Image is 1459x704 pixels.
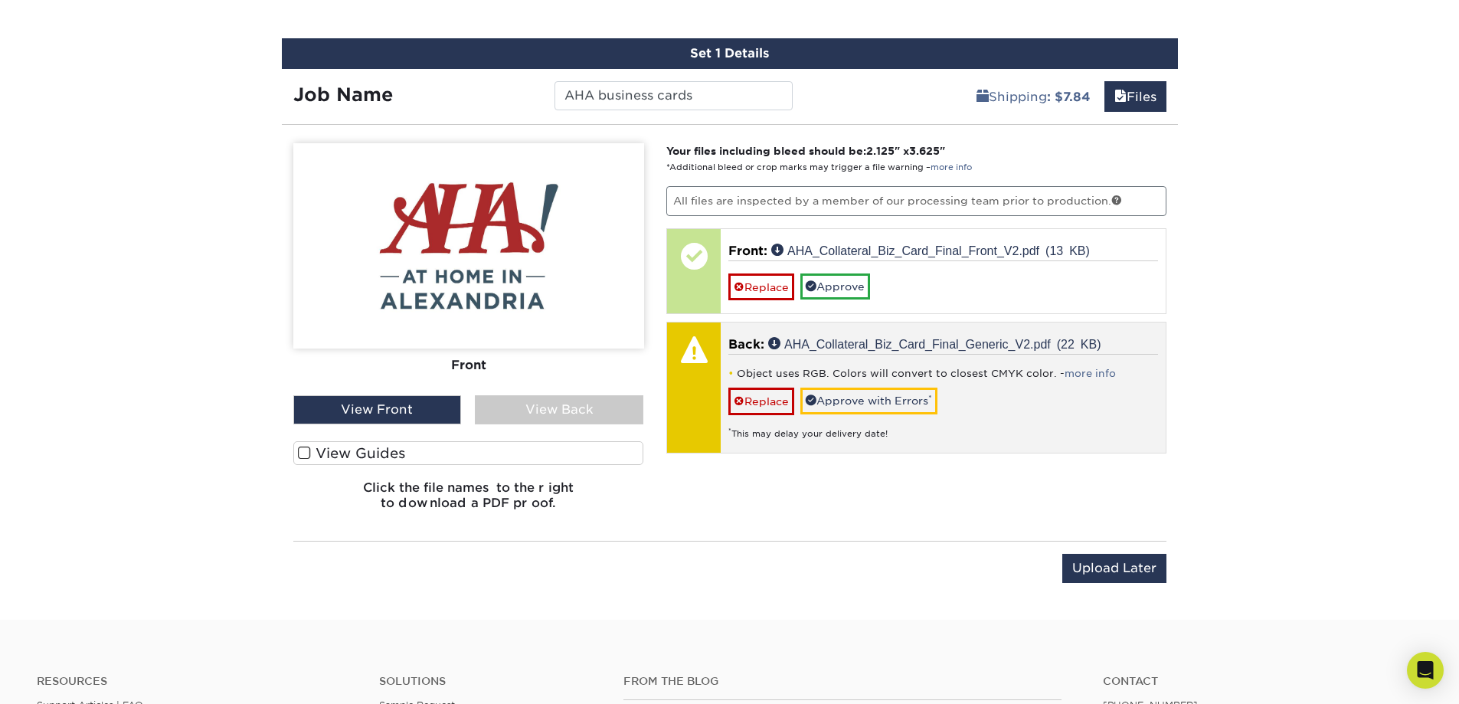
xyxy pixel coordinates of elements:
div: View Back [475,395,643,424]
span: 2.125 [866,145,895,157]
a: more info [1065,368,1116,379]
span: shipping [976,90,989,104]
input: Enter a job name [554,81,793,110]
small: *Additional bleed or crop marks may trigger a file warning – [666,162,972,172]
p: All files are inspected by a member of our processing team prior to production. [666,186,1166,215]
a: Files [1104,81,1166,112]
label: View Guides [293,441,644,465]
div: This may delay your delivery date! [728,415,1158,440]
a: Approve with Errors* [800,388,937,414]
h4: Solutions [379,675,600,688]
h4: Resources [37,675,356,688]
a: AHA_Collateral_Biz_Card_Final_Generic_V2.pdf (22 KB) [768,337,1101,349]
strong: Job Name [293,83,393,106]
b: : $7.84 [1047,90,1091,104]
input: Upload Later [1062,554,1166,583]
h6: Click the file names to the right to download a PDF proof. [293,480,644,522]
div: Open Intercom Messenger [1407,652,1444,689]
div: Front [293,348,644,381]
a: AHA_Collateral_Biz_Card_Final_Front_V2.pdf (13 KB) [771,244,1090,256]
a: Replace [728,273,794,300]
a: Approve [800,273,870,300]
a: Contact [1103,675,1422,688]
span: Back: [728,337,764,352]
li: Object uses RGB. Colors will convert to closest CMYK color. - [728,367,1158,380]
span: 3.625 [909,145,940,157]
a: more info [931,162,972,172]
span: Front: [728,244,767,258]
a: Replace [728,388,794,414]
div: View Front [293,395,462,424]
iframe: Google Customer Reviews [4,657,130,699]
span: files [1114,90,1127,104]
div: Set 1 Details [282,38,1178,69]
a: Shipping: $7.84 [967,81,1101,112]
h4: From the Blog [623,675,1062,688]
strong: Your files including bleed should be: " x " [666,145,945,157]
